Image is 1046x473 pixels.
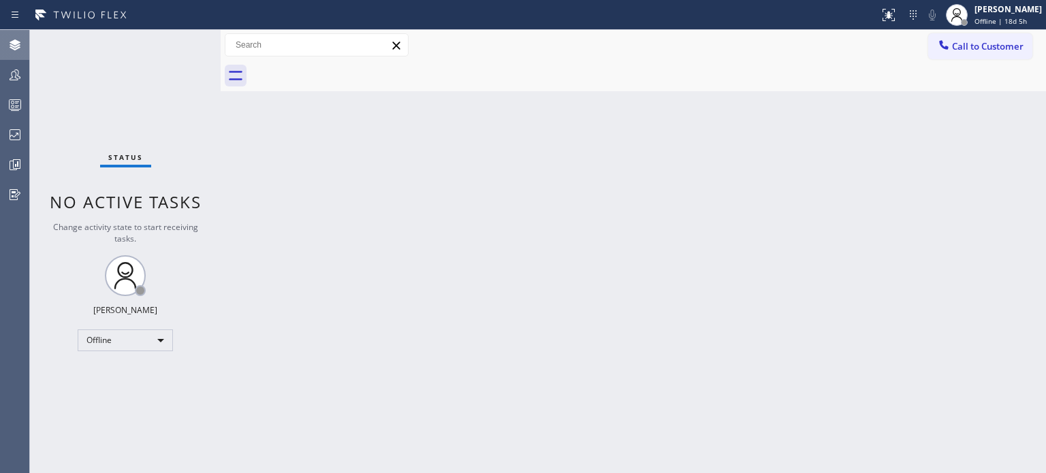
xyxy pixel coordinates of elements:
[923,5,942,25] button: Mute
[225,34,408,56] input: Search
[53,221,198,244] span: Change activity state to start receiving tasks.
[108,152,143,162] span: Status
[974,3,1042,15] div: [PERSON_NAME]
[93,304,157,316] div: [PERSON_NAME]
[928,33,1032,59] button: Call to Customer
[974,16,1027,26] span: Offline | 18d 5h
[78,329,173,351] div: Offline
[952,40,1024,52] span: Call to Customer
[50,191,202,213] span: No active tasks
